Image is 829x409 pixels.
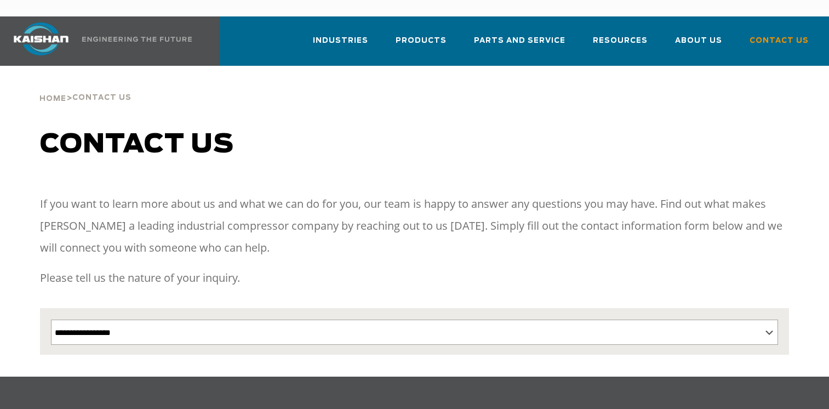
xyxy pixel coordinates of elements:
[396,35,447,47] span: Products
[675,35,722,47] span: About Us
[82,37,192,42] img: Engineering the future
[72,94,132,101] span: Contact Us
[313,35,368,47] span: Industries
[39,93,66,103] a: Home
[39,66,132,107] div: >
[750,26,809,64] a: Contact Us
[474,35,565,47] span: Parts and Service
[39,95,66,103] span: Home
[750,35,809,47] span: Contact Us
[40,132,234,158] span: Contact us
[40,267,790,289] p: Please tell us the nature of your inquiry.
[474,26,565,64] a: Parts and Service
[593,26,648,64] a: Resources
[593,35,648,47] span: Resources
[40,193,790,259] p: If you want to learn more about us and what we can do for you, our team is happy to answer any qu...
[313,26,368,64] a: Industries
[675,26,722,64] a: About Us
[396,26,447,64] a: Products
